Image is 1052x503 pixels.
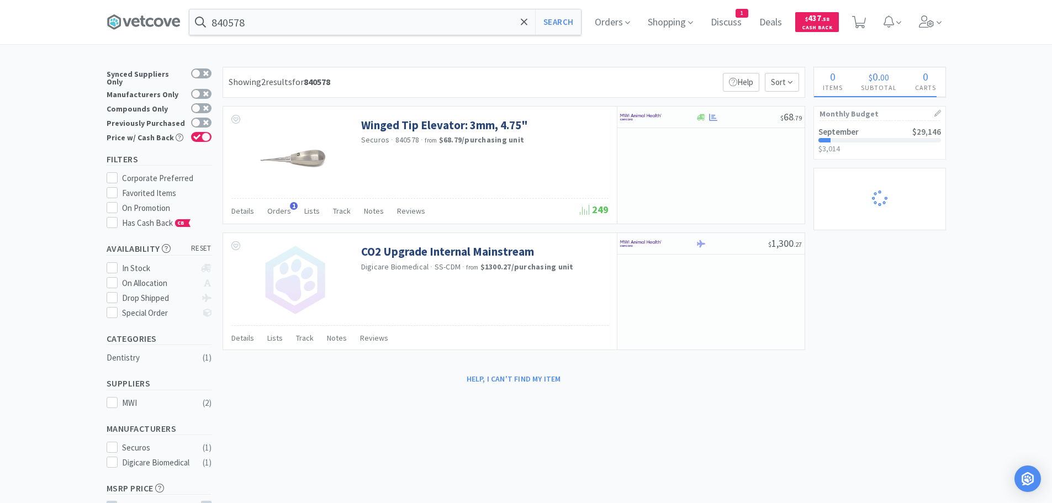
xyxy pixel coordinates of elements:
div: Showing 2 results [229,75,330,89]
span: Reviews [397,206,425,216]
span: 840578 [395,135,420,145]
div: Drop Shipped [122,292,195,305]
span: 00 [880,72,889,83]
a: $437.58Cash Back [795,7,839,37]
div: On Promotion [122,202,212,215]
a: Deals [755,18,786,28]
span: 68 [780,110,802,123]
span: Reviews [360,333,388,343]
p: Help [723,73,759,92]
a: Securos [361,135,390,145]
div: Corporate Preferred [122,172,212,185]
span: Lists [304,206,320,216]
span: 1,300 [768,237,802,250]
h1: Monthly Budget [820,107,940,121]
span: 1 [736,9,748,17]
a: Discuss1 [706,18,746,28]
div: Synced Suppliers Only [107,68,186,86]
img: f6b2451649754179b5b4e0c70c3f7cb0_2.png [620,235,662,252]
span: Details [231,206,254,216]
span: · [462,262,464,272]
div: Special Order [122,306,195,320]
div: Previously Purchased [107,118,186,127]
div: On Allocation [122,277,195,290]
span: reset [191,243,212,255]
div: In Stock [122,262,195,275]
div: ( 1 ) [203,456,212,469]
div: Compounds Only [107,103,186,113]
span: Sort [765,73,799,92]
div: Manufacturers Only [107,89,186,98]
div: Dentistry [107,351,196,364]
span: $29,146 [912,126,941,137]
div: Favorited Items [122,187,212,200]
strong: $68.79 / purchasing unit [439,135,525,145]
div: Price w/ Cash Back [107,132,186,141]
span: Has Cash Back [122,218,191,228]
span: Orders [267,206,291,216]
div: ( 1 ) [203,351,212,364]
span: Track [333,206,351,216]
strong: $1300.27 / purchasing unit [480,262,574,272]
span: CB [176,220,187,226]
span: $ [780,114,784,122]
a: CO2 Upgrade Internal Mainstream [361,244,534,259]
span: Track [296,333,314,343]
span: Details [231,333,254,343]
div: Securos [122,441,191,454]
h4: Carts [906,82,945,93]
img: 3b303be9292f4b61b60e33270ac14900_638702.png [247,118,342,189]
div: ( 2 ) [203,396,212,410]
span: · [430,262,432,272]
div: . [852,71,906,82]
span: Cash Back [802,25,832,32]
h5: MSRP Price [107,482,212,495]
span: · [391,135,393,145]
h4: Subtotal [852,82,906,93]
input: Search by item, sku, manufacturer, ingredient, size... [189,9,581,35]
h2: September [818,128,859,136]
div: ( 1 ) [203,441,212,454]
span: $ [768,240,771,248]
span: $ [869,72,873,83]
span: · [421,135,423,145]
span: $ [805,15,808,23]
span: 0 [873,70,878,83]
button: Search [535,9,581,35]
strong: 840578 [304,76,330,87]
h5: Availability [107,242,212,255]
span: 437 [805,13,829,23]
span: 0 [923,70,928,83]
span: . 58 [821,15,829,23]
span: 0 [830,70,836,83]
h5: Manufacturers [107,422,212,435]
span: Notes [327,333,347,343]
span: 1 [290,202,298,210]
button: Help, I can't find my item [460,369,568,388]
span: $3,014 [818,144,840,153]
span: Lists [267,333,283,343]
span: from [466,263,478,271]
div: MWI [122,396,191,410]
a: Winged Tip Elevator: 3mm, 4.75" [361,118,528,133]
h5: Filters [107,153,212,166]
h5: Categories [107,332,212,345]
span: Notes [364,206,384,216]
span: for [292,76,330,87]
span: 249 [580,203,609,216]
a: Digicare Biomedical [361,262,429,272]
span: from [425,136,437,144]
span: . 79 [794,114,802,122]
span: SS-CDM [435,262,461,272]
img: f6b2451649754179b5b4e0c70c3f7cb0_2.png [620,109,662,125]
a: September$29,146$3,014 [814,121,945,159]
h4: Items [814,82,852,93]
img: no_image.png [259,244,331,316]
span: . 27 [794,240,802,248]
div: Digicare Biomedical [122,456,191,469]
h5: Suppliers [107,377,212,390]
div: Open Intercom Messenger [1014,465,1041,492]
